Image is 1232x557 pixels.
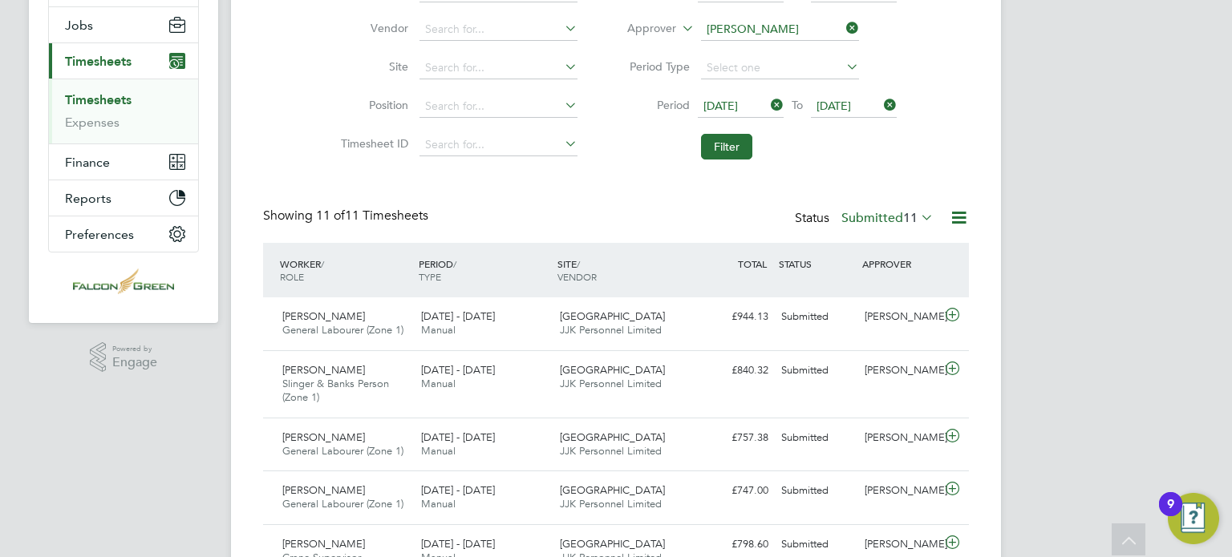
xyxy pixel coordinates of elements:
span: Finance [65,155,110,170]
div: APPROVER [858,249,942,278]
label: Position [336,98,408,112]
span: Preferences [65,227,134,242]
div: 9 [1167,504,1174,525]
span: General Labourer (Zone 1) [282,497,403,511]
span: VENDOR [557,270,597,283]
input: Search for... [419,57,577,79]
span: [PERSON_NAME] [282,537,365,551]
span: 11 [903,210,918,226]
label: Timesheet ID [336,136,408,151]
img: falcongreen-logo-retina.png [73,268,174,294]
input: Search for... [419,18,577,41]
span: [DATE] [817,99,851,113]
a: Timesheets [65,92,132,107]
span: [DATE] - [DATE] [421,363,495,377]
span: Manual [421,377,456,390]
span: JJK Personnel Limited [560,323,662,337]
span: [GEOGRAPHIC_DATA] [560,483,665,497]
span: / [453,257,456,270]
span: [DATE] [703,99,738,113]
div: Timesheets [49,79,198,143]
span: [GEOGRAPHIC_DATA] [560,537,665,551]
span: Manual [421,444,456,458]
div: [PERSON_NAME] [858,478,942,504]
span: JJK Personnel Limited [560,444,662,458]
span: Manual [421,497,456,511]
span: [GEOGRAPHIC_DATA] [560,430,665,444]
div: Submitted [775,425,858,451]
label: Site [336,59,408,74]
div: STATUS [775,249,858,278]
a: Go to home page [48,268,199,294]
div: Submitted [775,304,858,330]
span: [PERSON_NAME] [282,430,365,444]
span: [PERSON_NAME] [282,309,365,323]
span: / [321,257,324,270]
label: Vendor [336,21,408,35]
div: £747.00 [691,478,775,504]
span: General Labourer (Zone 1) [282,323,403,337]
button: Timesheets [49,43,198,79]
span: Jobs [65,18,93,33]
span: JJK Personnel Limited [560,377,662,390]
span: [GEOGRAPHIC_DATA] [560,309,665,323]
span: TYPE [419,270,441,283]
a: Powered byEngage [90,342,158,373]
input: Search for... [701,18,859,41]
button: Finance [49,144,198,180]
span: Powered by [112,342,157,356]
button: Preferences [49,216,198,252]
span: Engage [112,356,157,369]
div: Submitted [775,478,858,504]
div: Showing [263,208,432,224]
span: [DATE] - [DATE] [421,430,495,444]
span: [GEOGRAPHIC_DATA] [560,363,665,377]
span: [PERSON_NAME] [282,363,365,377]
div: [PERSON_NAME] [858,304,942,330]
span: TOTAL [738,257,767,270]
span: Timesheets [65,54,132,69]
button: Reports [49,180,198,216]
span: 11 of [316,208,345,224]
span: JJK Personnel Limited [560,497,662,511]
span: [DATE] - [DATE] [421,483,495,497]
span: ROLE [280,270,304,283]
div: WORKER [276,249,415,291]
span: Manual [421,323,456,337]
button: Filter [701,134,752,159]
div: Status [795,208,937,230]
label: Approver [604,21,676,37]
div: £944.13 [691,304,775,330]
span: General Labourer (Zone 1) [282,444,403,458]
span: / [577,257,580,270]
label: Period [618,98,690,112]
label: Period Type [618,59,690,74]
div: SITE [553,249,692,291]
span: 11 Timesheets [316,208,428,224]
a: Expenses [65,115,120,130]
div: [PERSON_NAME] [858,357,942,384]
label: Submitted [841,210,934,226]
button: Open Resource Center, 9 new notifications [1168,493,1219,544]
div: £840.32 [691,357,775,384]
button: Jobs [49,7,198,42]
span: [DATE] - [DATE] [421,309,495,323]
div: Submitted [775,357,858,384]
div: £757.38 [691,425,775,451]
span: [PERSON_NAME] [282,483,365,497]
span: To [787,95,808,115]
span: Slinger & Banks Person (Zone 1) [282,377,389,404]
div: [PERSON_NAME] [858,425,942,451]
input: Search for... [419,134,577,156]
span: [DATE] - [DATE] [421,537,495,551]
div: PERIOD [415,249,553,291]
input: Select one [701,57,859,79]
span: Reports [65,191,111,206]
input: Search for... [419,95,577,118]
